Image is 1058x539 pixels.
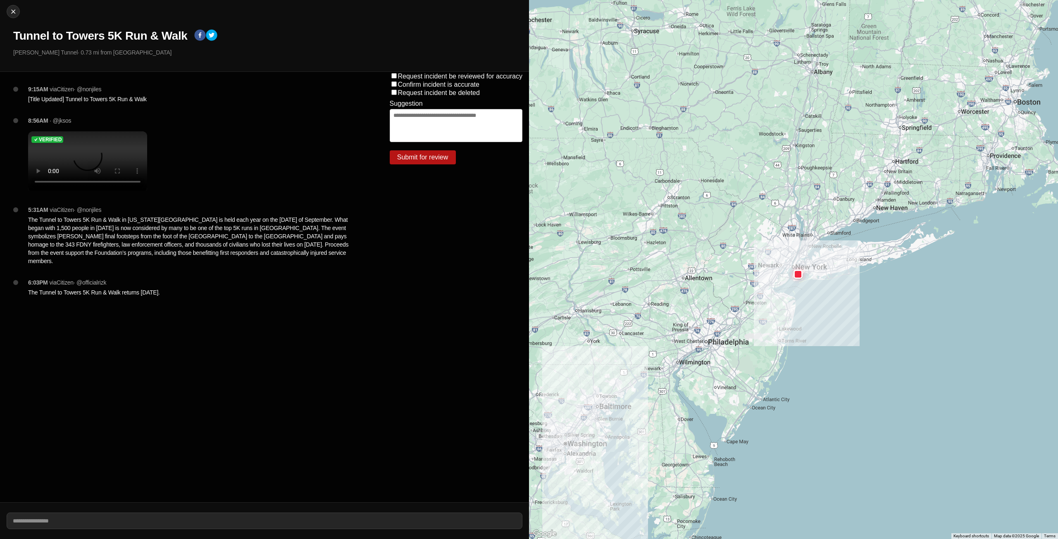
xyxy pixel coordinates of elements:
p: via Citizen · @ nonjiles [50,206,101,214]
span: Map data ©2025 Google [994,534,1039,538]
p: 6:03PM [28,278,48,287]
p: [PERSON_NAME] Tunnel · 0.73 mi from [GEOGRAPHIC_DATA] [13,48,522,57]
p: The Tunnel to Towers 5K Run & Walk in [US_STATE][GEOGRAPHIC_DATA] is held each year on the [DATE]... [28,216,357,265]
p: [Title Updated] Tunnel to Towers 5K Run & Walk [28,95,357,103]
button: Keyboard shortcuts [953,533,989,539]
p: 5:31AM [28,206,48,214]
button: facebook [194,29,206,43]
img: Google [531,528,558,539]
button: twitter [206,29,217,43]
label: Suggestion [390,100,423,107]
img: check [33,137,39,142]
button: cancel [7,5,20,18]
p: via Citizen · @ nonjiles [50,85,101,93]
p: · @jksos [50,116,71,125]
h1: Tunnel to Towers 5K Run & Walk [13,28,188,43]
img: cancel [9,7,17,16]
h5: Verified [39,136,62,143]
p: The Tunnel to Towers 5K Run & Walk returns [DATE]. [28,288,357,297]
a: Open this area in Google Maps (opens a new window) [531,528,558,539]
label: Request incident be reviewed for accuracy [398,73,523,80]
label: Confirm incident is accurate [398,81,479,88]
button: Submit for review [390,150,456,164]
label: Request incident be deleted [398,89,480,96]
a: Terms (opens in new tab) [1044,534,1056,538]
p: via Citizen · @ officialrizk [50,278,107,287]
p: 8:56AM [28,116,48,125]
p: 9:15AM [28,85,48,93]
